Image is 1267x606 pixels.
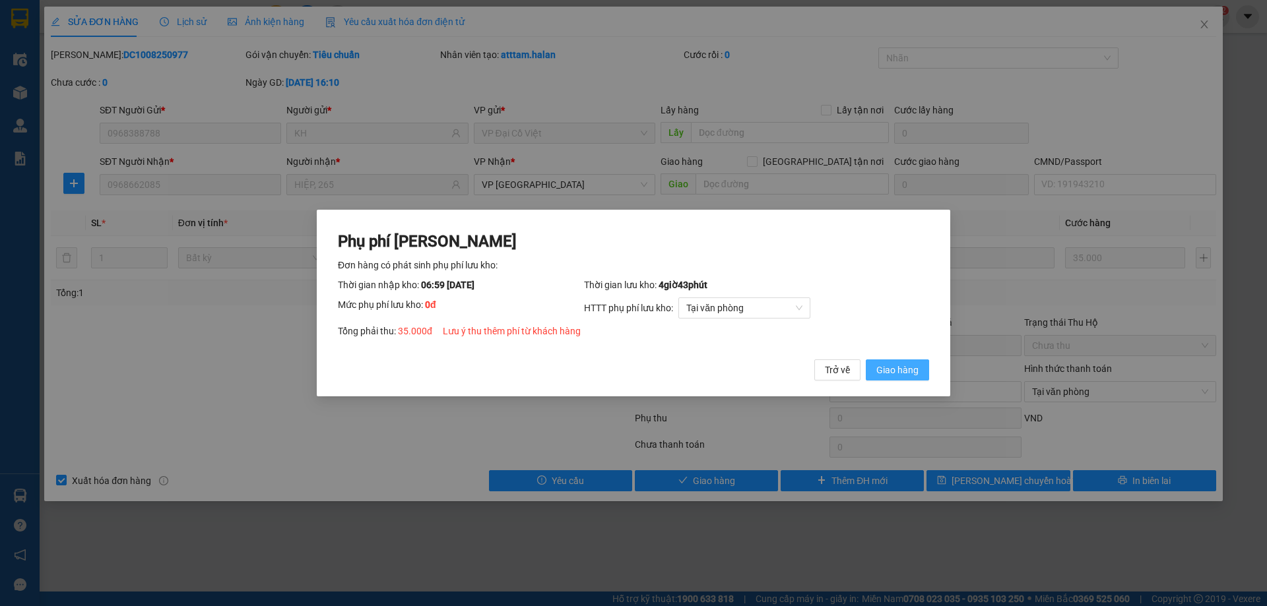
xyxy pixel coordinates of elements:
[421,280,474,290] span: 06:59 [DATE]
[398,326,432,336] span: 35.000 đ
[584,297,929,318] div: HTTT phụ phí lưu kho:
[338,297,584,318] div: Mức phụ phí lưu kho:
[338,232,517,251] span: Phụ phí [PERSON_NAME]
[338,324,929,338] div: Tổng phải thu:
[866,359,929,380] button: Giao hàng
[814,359,861,380] button: Trở về
[123,32,552,49] li: 271 - [PERSON_NAME] - [GEOGRAPHIC_DATA] - [GEOGRAPHIC_DATA]
[16,90,197,134] b: GỬI : VP [GEOGRAPHIC_DATA]
[338,258,929,272] div: Đơn hàng có phát sinh phụ phí lưu kho:
[443,326,581,336] span: Lưu ý thu thêm phí từ khách hàng
[584,278,929,292] div: Thời gian lưu kho:
[825,363,850,377] span: Trở về
[425,299,436,310] span: 0 đ
[876,363,919,377] span: Giao hàng
[338,278,584,292] div: Thời gian nhập kho:
[659,280,707,290] span: 4 giờ 43 phút
[16,16,115,82] img: logo.jpg
[686,298,802,318] span: Tại văn phòng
